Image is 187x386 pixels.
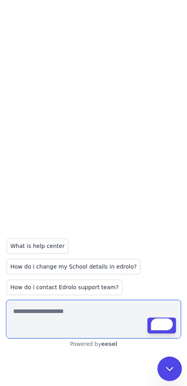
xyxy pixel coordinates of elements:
[6,259,141,275] button: How do i change my School details in edrolo?
[6,279,123,295] button: How do i contact Edrolo support team?
[6,300,181,338] textarea: To enrich screen reader interactions, please activate Accessibility in Grammarly extension settings
[6,340,181,348] div: Powered by
[147,317,176,333] button: Send
[6,238,69,254] button: What is help center
[101,341,117,347] b: eesel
